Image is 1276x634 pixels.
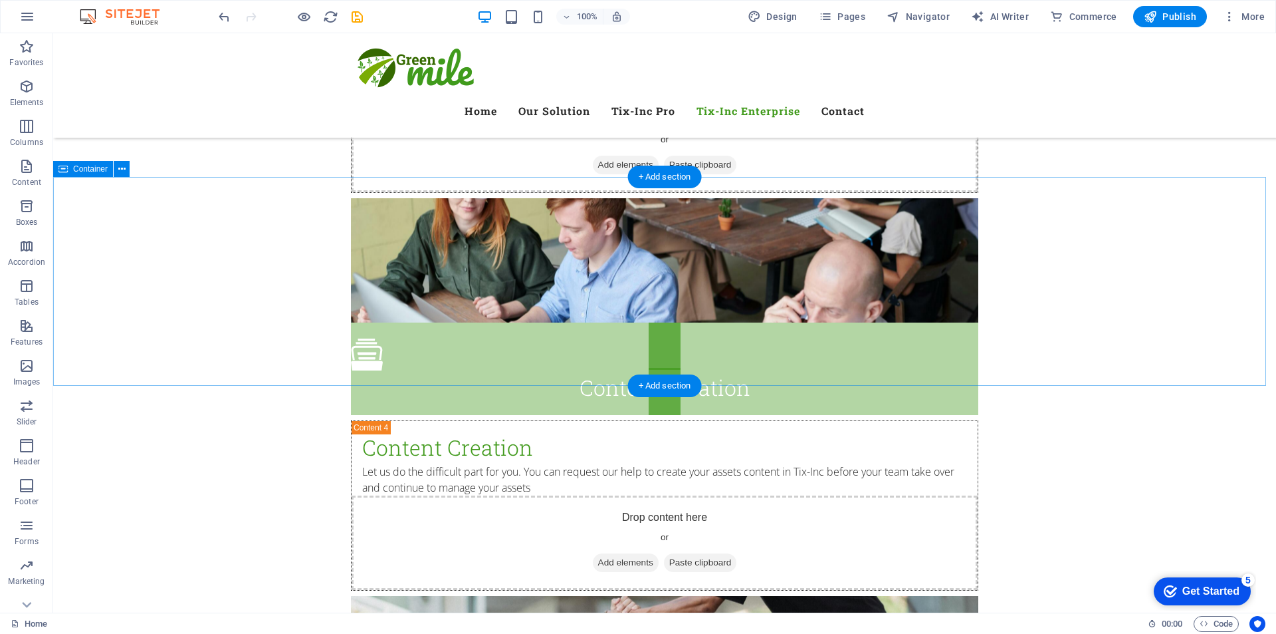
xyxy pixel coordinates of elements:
p: Elements [10,97,44,108]
p: Footer [15,496,39,507]
button: More [1218,6,1270,27]
span: Paste clipboard [611,520,684,539]
p: Slider [17,416,37,427]
i: On resize automatically adjust zoom level to fit chosen device. [611,11,623,23]
button: undo [216,9,232,25]
span: Pages [819,10,865,23]
div: Get Started 5 items remaining, 0% complete [11,7,108,35]
button: reload [322,9,338,25]
p: Marketing [8,576,45,587]
p: Favorites [9,57,43,68]
span: Add elements [540,122,605,141]
i: Save (Ctrl+S) [350,9,365,25]
button: Design [742,6,803,27]
p: Images [13,377,41,387]
div: + Add section [628,375,702,397]
button: Publish [1133,6,1207,27]
span: 00 00 [1162,616,1182,632]
span: Code [1200,616,1233,632]
span: AI Writer [971,10,1029,23]
span: Navigator [887,10,950,23]
p: Content [12,177,41,188]
span: Add elements [540,520,605,539]
button: Pages [813,6,871,27]
a: Click to cancel selection. Double-click to open Pages [11,616,47,632]
p: Header [13,456,40,467]
button: Code [1194,616,1239,632]
p: Columns [10,137,43,148]
div: + Add section [628,166,702,188]
span: Paste clipboard [611,122,684,141]
i: Reload page [323,9,338,25]
button: 100% [556,9,603,25]
p: Accordion [8,257,45,267]
div: Drop content here [298,462,924,557]
span: Design [748,10,797,23]
div: Design (Ctrl+Alt+Y) [742,6,803,27]
button: Click here to leave preview mode and continue editing [296,9,312,25]
button: Usercentrics [1249,616,1265,632]
span: Container [73,165,108,173]
span: Publish [1144,10,1196,23]
p: Tables [15,297,39,307]
div: Get Started [39,15,96,27]
button: AI Writer [966,6,1034,27]
button: Commerce [1045,6,1122,27]
p: Boxes [16,217,38,228]
button: Navigator [881,6,955,27]
div: Drop content here [298,65,924,159]
span: : [1171,619,1173,629]
h6: Session time [1148,616,1183,632]
div: 5 [98,3,112,16]
a: Trigger 4 [298,258,925,413]
span: More [1223,10,1265,23]
p: Features [11,337,43,347]
button: save [349,9,365,25]
h6: 100% [576,9,597,25]
i: Undo: Change text (Ctrl+Z) [217,9,232,25]
p: Forms [15,536,39,547]
span: Commerce [1050,10,1117,23]
img: Editor Logo [76,9,176,25]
